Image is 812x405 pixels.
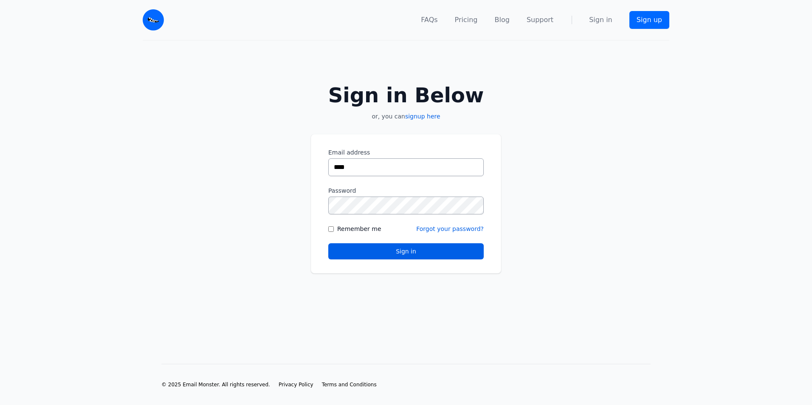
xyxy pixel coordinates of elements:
[311,112,501,121] p: or, you can
[527,15,553,25] a: Support
[337,225,381,233] label: Remember me
[455,15,478,25] a: Pricing
[322,382,377,388] span: Terms and Conditions
[279,381,313,388] a: Privacy Policy
[311,85,501,105] h2: Sign in Below
[405,113,440,120] a: signup here
[161,381,270,388] li: © 2025 Email Monster. All rights reserved.
[328,243,484,259] button: Sign in
[328,186,484,195] label: Password
[328,148,484,157] label: Email address
[322,381,377,388] a: Terms and Conditions
[421,15,437,25] a: FAQs
[416,225,484,232] a: Forgot your password?
[629,11,669,29] a: Sign up
[279,382,313,388] span: Privacy Policy
[143,9,164,31] img: Email Monster
[495,15,510,25] a: Blog
[589,15,612,25] a: Sign in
